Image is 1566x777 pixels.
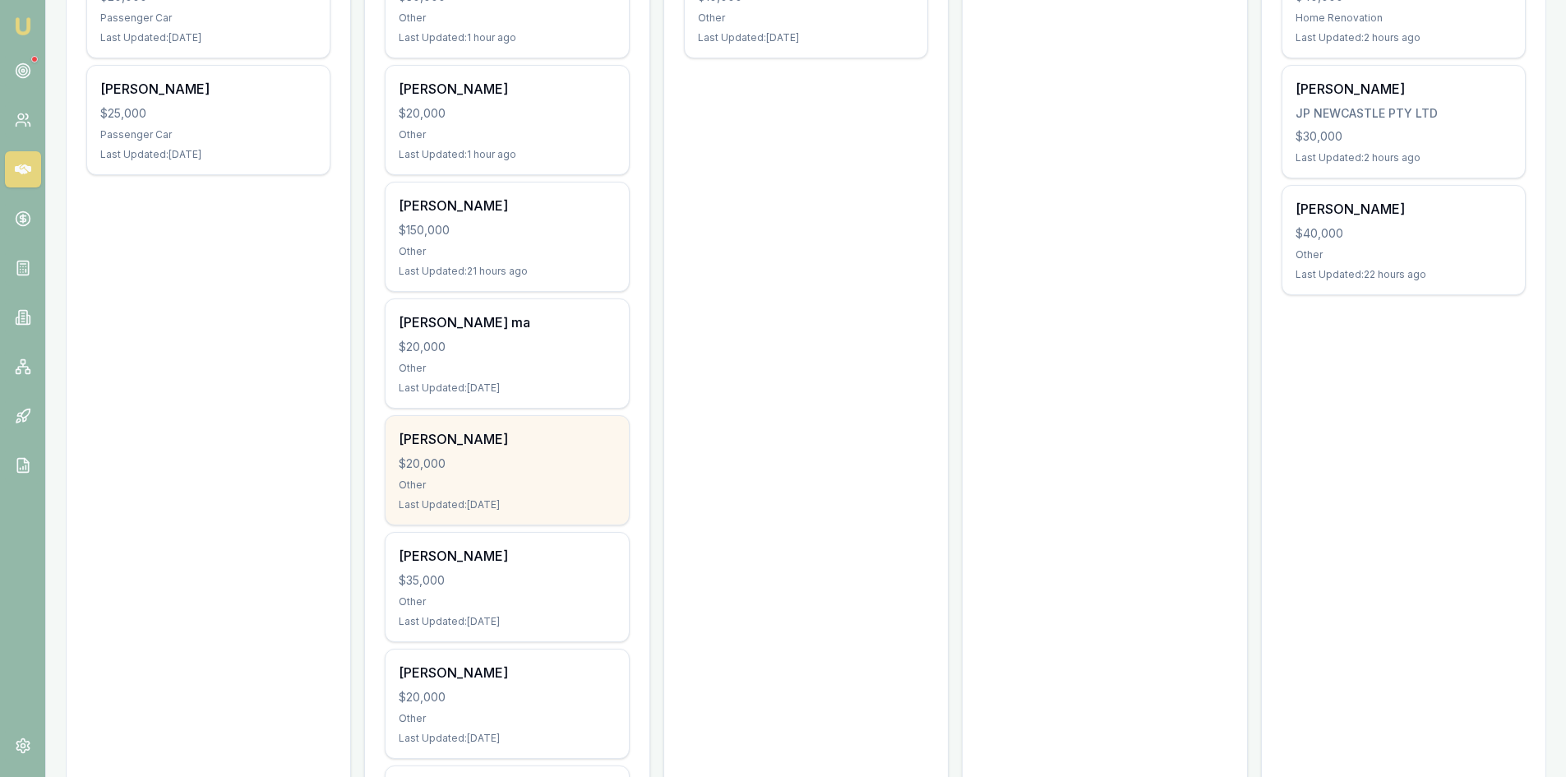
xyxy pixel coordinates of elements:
[1296,31,1512,44] div: Last Updated: 2 hours ago
[399,572,615,589] div: $35,000
[100,31,316,44] div: Last Updated: [DATE]
[399,105,615,122] div: $20,000
[399,245,615,258] div: Other
[698,12,914,25] div: Other
[399,362,615,375] div: Other
[399,429,615,449] div: [PERSON_NAME]
[1296,199,1512,219] div: [PERSON_NAME]
[399,663,615,682] div: [PERSON_NAME]
[399,128,615,141] div: Other
[399,12,615,25] div: Other
[100,105,316,122] div: $25,000
[100,79,316,99] div: [PERSON_NAME]
[399,31,615,44] div: Last Updated: 1 hour ago
[399,312,615,332] div: [PERSON_NAME] ma
[1296,128,1512,145] div: $30,000
[399,265,615,278] div: Last Updated: 21 hours ago
[100,148,316,161] div: Last Updated: [DATE]
[100,128,316,141] div: Passenger Car
[399,339,615,355] div: $20,000
[399,196,615,215] div: [PERSON_NAME]
[399,498,615,511] div: Last Updated: [DATE]
[399,546,615,566] div: [PERSON_NAME]
[399,689,615,705] div: $20,000
[399,615,615,628] div: Last Updated: [DATE]
[13,16,33,36] img: emu-icon-u.png
[1296,225,1512,242] div: $40,000
[1296,268,1512,281] div: Last Updated: 22 hours ago
[399,79,615,99] div: [PERSON_NAME]
[100,12,316,25] div: Passenger Car
[1296,151,1512,164] div: Last Updated: 2 hours ago
[399,595,615,608] div: Other
[1296,12,1512,25] div: Home Renovation
[399,479,615,492] div: Other
[399,382,615,395] div: Last Updated: [DATE]
[399,222,615,238] div: $150,000
[399,712,615,725] div: Other
[1296,105,1512,122] div: JP NEWCASTLE PTY LTD
[399,732,615,745] div: Last Updated: [DATE]
[698,31,914,44] div: Last Updated: [DATE]
[1296,79,1512,99] div: [PERSON_NAME]
[399,456,615,472] div: $20,000
[399,148,615,161] div: Last Updated: 1 hour ago
[1296,248,1512,261] div: Other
